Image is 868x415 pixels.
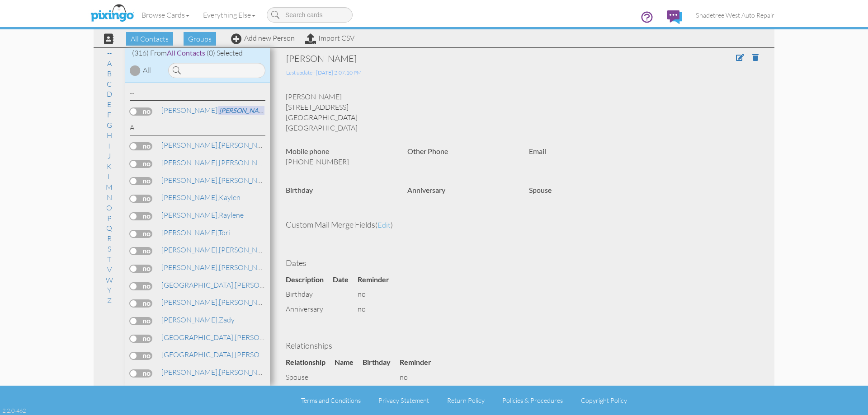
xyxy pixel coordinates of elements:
[286,302,333,317] td: anniversary
[377,220,391,229] span: edit
[160,349,292,360] a: [PERSON_NAME]
[160,314,236,325] a: Zady
[267,7,353,23] input: Search cards
[196,4,262,26] a: Everything Else
[102,192,117,203] a: N
[286,52,661,65] div: [PERSON_NAME]
[160,105,289,116] a: [PERSON_NAME]
[161,298,219,307] span: [PERSON_NAME],
[301,396,361,404] a: Terms and Conditions
[286,341,759,350] h4: Relationships
[400,370,440,385] td: no
[502,396,563,404] a: Policies & Procedures
[103,68,116,79] a: B
[161,193,219,202] span: [PERSON_NAME],
[130,88,265,101] div: --
[160,192,241,203] a: Kaylen
[102,89,117,99] a: D
[286,272,333,287] th: Description
[161,280,235,289] span: [GEOGRAPHIC_DATA],
[103,264,116,275] a: V
[126,32,173,46] span: All Contacts
[286,147,329,155] strong: Mobile phone
[358,287,398,302] td: no
[529,147,546,155] strong: Email
[161,385,183,394] span: Austin,
[160,367,276,378] a: [PERSON_NAME]
[358,302,398,317] td: no
[161,210,219,219] span: [PERSON_NAME],
[161,350,235,359] span: [GEOGRAPHIC_DATA],
[103,99,116,110] a: E
[101,275,118,285] a: W
[231,33,295,42] a: Add new Person
[160,157,276,168] a: [PERSON_NAME]
[378,396,429,404] a: Privacy Statement
[102,79,116,89] a: C
[696,11,774,19] span: Shadetree West Auto Repair
[363,355,400,370] th: Birthday
[207,48,243,57] span: (0) Selected
[103,150,115,161] a: J
[217,106,288,115] span: [PERSON_NAME] Big O
[161,263,219,272] span: [PERSON_NAME],
[160,227,231,238] a: Tori
[286,220,759,229] h4: Custom Mail Merge Fields
[101,182,117,192] a: M
[88,2,136,25] img: pixingo logo
[130,122,265,135] div: A
[103,284,116,295] a: Y
[135,4,196,26] a: Browse Cards
[102,161,116,172] a: K
[103,254,116,265] a: T
[286,186,313,194] strong: Birthday
[335,355,363,370] th: Name
[305,33,354,42] a: Import CSV
[160,140,276,150] a: [PERSON_NAME]
[102,130,117,141] a: H
[161,315,219,324] span: [PERSON_NAME],
[125,48,270,58] div: (316) From
[286,355,335,370] th: Relationship
[161,158,219,167] span: [PERSON_NAME],
[103,58,116,69] a: A
[161,333,235,342] span: [GEOGRAPHIC_DATA],
[160,297,276,308] a: [PERSON_NAME]
[102,202,117,213] a: O
[160,175,276,186] a: [PERSON_NAME]
[375,220,393,229] span: ( )
[103,243,116,254] a: S
[161,245,219,254] span: [PERSON_NAME],
[581,396,627,404] a: Copyright Policy
[447,396,485,404] a: Return Policy
[161,228,218,237] span: [PERSON_NAME],
[160,332,292,343] a: [PERSON_NAME]
[358,272,398,287] th: Reminder
[286,287,333,302] td: birthday
[286,157,394,167] p: [PHONE_NUMBER]
[407,147,448,155] strong: Other Phone
[160,210,245,220] a: Raylene
[102,120,117,131] a: G
[689,4,781,27] a: Shadetree West Auto Repair
[286,69,362,76] span: Last update - [DATE] 2:07:10 PM
[279,92,765,133] div: [PERSON_NAME] [STREET_ADDRESS] [GEOGRAPHIC_DATA] [GEOGRAPHIC_DATA]
[103,47,116,58] a: --
[103,213,116,224] a: P
[167,48,205,57] span: All Contacts
[400,355,440,370] th: Reminder
[104,140,115,151] a: I
[160,262,276,273] a: [PERSON_NAME]
[286,370,335,385] td: spouse
[2,406,26,415] div: 2.2.0-462
[161,176,219,185] span: [PERSON_NAME],
[161,368,219,377] span: [PERSON_NAME],
[143,65,151,75] div: All
[103,233,116,244] a: R
[184,32,216,46] span: Groups
[667,10,682,24] img: comments.svg
[160,244,276,255] a: [PERSON_NAME]
[161,140,219,149] span: [PERSON_NAME],
[160,280,292,290] a: [PERSON_NAME]
[529,186,552,194] strong: Spouse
